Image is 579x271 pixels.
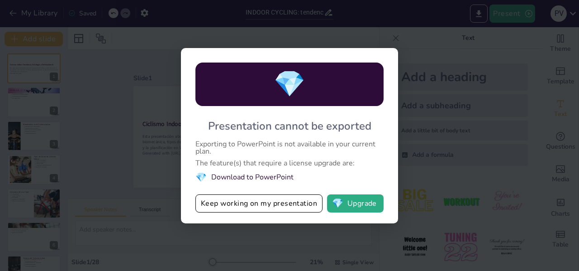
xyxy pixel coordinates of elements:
[274,67,305,102] span: diamond
[327,194,384,213] button: diamondUpgrade
[195,171,384,184] li: Download to PowerPoint
[195,171,207,184] span: diamond
[332,199,343,208] span: diamond
[208,119,371,133] div: Presentation cannot be exported
[195,160,384,167] div: The feature(s) that require a license upgrade are:
[195,140,384,155] div: Exporting to PowerPoint is not available in your current plan.
[195,194,323,213] button: Keep working on my presentation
